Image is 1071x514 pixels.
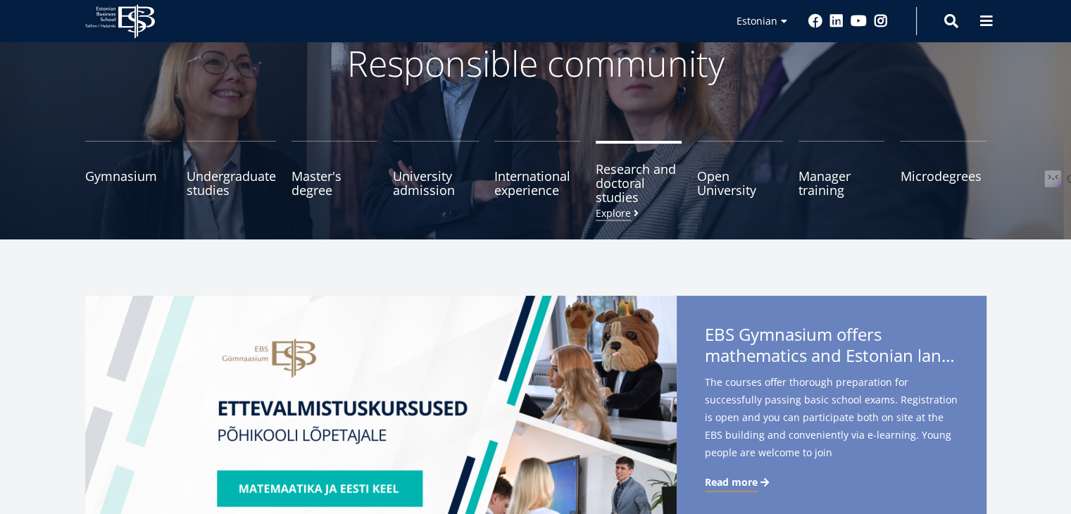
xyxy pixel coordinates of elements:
[292,168,342,199] font: Master's degree
[596,206,631,220] font: Explore
[705,322,882,346] font: EBS Gymnasium offers
[393,168,455,199] font: University admission
[900,168,981,184] font: Microdegrees
[187,141,276,211] a: Undergraduate studies
[798,168,851,199] font: Manager training
[292,141,377,211] a: Master's degree
[85,168,157,184] font: Gymnasium
[697,168,756,199] font: Open University
[596,161,676,206] font: Research and doctoral studies
[347,39,725,87] font: Responsible community
[705,475,758,489] font: Read more
[393,141,479,211] a: University admission
[85,141,171,211] a: Gymnasium
[705,475,772,489] a: Read more
[494,141,580,211] a: International experience
[697,141,783,211] a: Open University
[705,375,958,459] font: The courses offer thorough preparation for successfully passing basic school exams. Registration ...
[798,141,884,211] a: Manager training
[494,168,570,199] font: International experience
[900,141,986,211] a: Microdegrees
[187,168,276,199] font: Undergraduate studies
[596,141,682,211] a: Research and doctoral studiesExplore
